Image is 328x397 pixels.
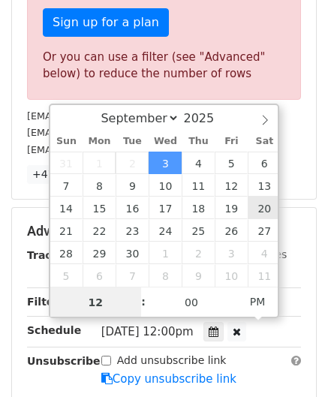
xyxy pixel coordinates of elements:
[50,174,83,197] span: September 7, 2025
[182,152,215,174] span: September 4, 2025
[149,137,182,146] span: Wed
[248,137,281,146] span: Sat
[141,287,146,317] span: :
[83,197,116,219] span: September 15, 2025
[215,137,248,146] span: Fri
[43,49,285,83] div: Or you can use a filter (see "Advanced" below) to reduce the number of rows
[237,287,278,317] span: Click to toggle
[248,174,281,197] span: September 13, 2025
[182,264,215,287] span: October 9, 2025
[179,111,233,125] input: Year
[149,197,182,219] span: September 17, 2025
[146,287,237,317] input: Minute
[50,242,83,264] span: September 28, 2025
[50,197,83,219] span: September 14, 2025
[215,264,248,287] span: October 10, 2025
[50,219,83,242] span: September 21, 2025
[116,242,149,264] span: September 30, 2025
[215,174,248,197] span: September 12, 2025
[101,372,236,386] a: Copy unsubscribe link
[116,152,149,174] span: September 2, 2025
[215,219,248,242] span: September 26, 2025
[182,174,215,197] span: September 11, 2025
[50,137,83,146] span: Sun
[116,137,149,146] span: Tue
[149,174,182,197] span: September 10, 2025
[248,264,281,287] span: October 11, 2025
[27,165,90,184] a: +47 more
[27,355,101,367] strong: Unsubscribe
[116,197,149,219] span: September 16, 2025
[83,137,116,146] span: Mon
[248,152,281,174] span: September 6, 2025
[149,152,182,174] span: September 3, 2025
[27,223,301,239] h5: Advanced
[215,242,248,264] span: October 3, 2025
[83,152,116,174] span: September 1, 2025
[215,197,248,219] span: September 19, 2025
[253,325,328,397] iframe: Chat Widget
[50,287,142,317] input: Hour
[248,219,281,242] span: September 27, 2025
[182,197,215,219] span: September 18, 2025
[101,325,194,338] span: [DATE] 12:00pm
[27,127,194,138] small: [EMAIL_ADDRESS][DOMAIN_NAME]
[83,219,116,242] span: September 22, 2025
[27,144,194,155] small: [EMAIL_ADDRESS][DOMAIN_NAME]
[117,353,227,368] label: Add unsubscribe link
[27,110,194,122] small: [EMAIL_ADDRESS][DOMAIN_NAME]
[27,324,81,336] strong: Schedule
[182,242,215,264] span: October 2, 2025
[149,219,182,242] span: September 24, 2025
[27,296,65,308] strong: Filters
[83,174,116,197] span: September 8, 2025
[116,264,149,287] span: October 7, 2025
[248,197,281,219] span: September 20, 2025
[83,242,116,264] span: September 29, 2025
[50,152,83,174] span: August 31, 2025
[248,242,281,264] span: October 4, 2025
[27,249,77,261] strong: Tracking
[149,242,182,264] span: October 1, 2025
[149,264,182,287] span: October 8, 2025
[215,152,248,174] span: September 5, 2025
[83,264,116,287] span: October 6, 2025
[116,219,149,242] span: September 23, 2025
[50,264,83,287] span: October 5, 2025
[116,174,149,197] span: September 9, 2025
[43,8,169,37] a: Sign up for a plan
[182,137,215,146] span: Thu
[182,219,215,242] span: September 25, 2025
